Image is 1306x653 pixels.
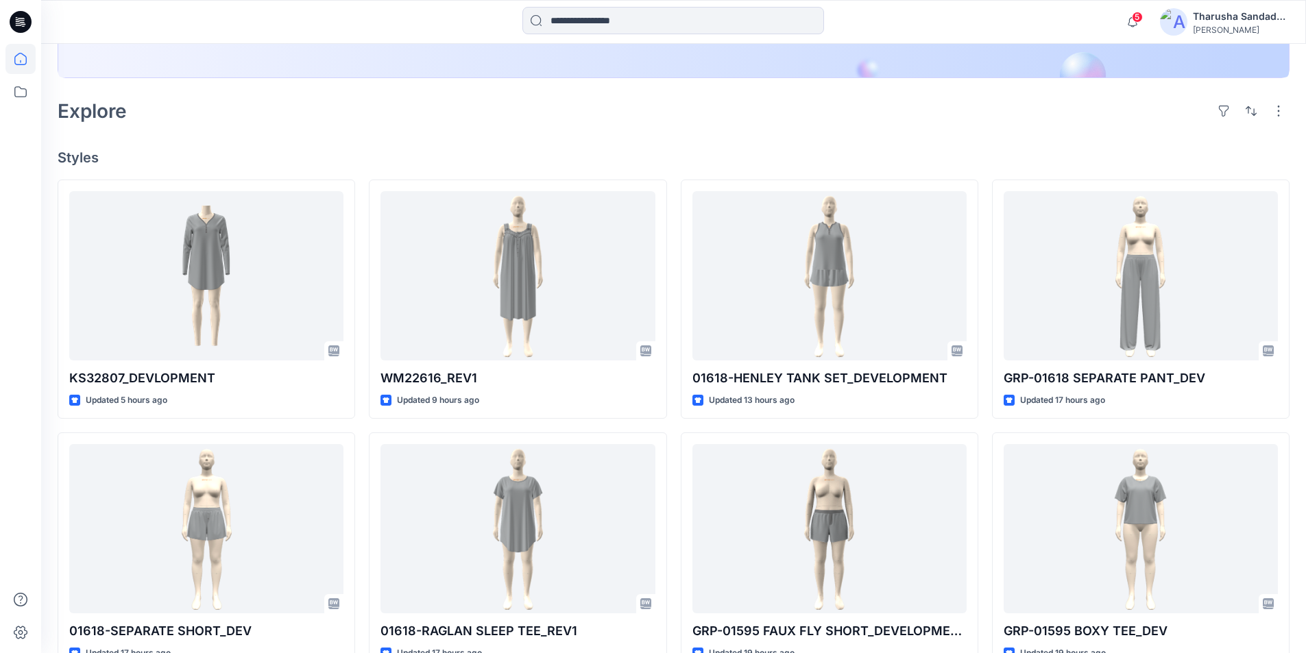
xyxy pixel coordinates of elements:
[380,191,655,360] a: WM22616_REV1
[58,149,1290,166] h4: Styles
[1004,369,1278,388] p: GRP-01618 SEPARATE PANT_DEV
[692,369,967,388] p: 01618-HENLEY TANK SET_DEVELOPMENT
[69,369,343,388] p: KS32807_DEVLOPMENT
[1004,191,1278,360] a: GRP-01618 SEPARATE PANT_DEV
[692,191,967,360] a: 01618-HENLEY TANK SET_DEVELOPMENT
[1004,621,1278,641] p: GRP-01595 BOXY TEE_DEV
[1193,25,1289,35] div: [PERSON_NAME]
[1193,8,1289,25] div: Tharusha Sandadeepa
[1004,444,1278,613] a: GRP-01595 BOXY TEE_DEV
[380,369,655,388] p: WM22616_REV1
[69,621,343,641] p: 01618-SEPARATE SHORT_DEV
[692,444,967,613] a: GRP-01595 FAUX FLY SHORT_DEVELOPMENT
[58,100,127,122] h2: Explore
[86,393,167,408] p: Updated 5 hours ago
[69,444,343,613] a: 01618-SEPARATE SHORT_DEV
[1132,12,1143,23] span: 5
[397,393,479,408] p: Updated 9 hours ago
[380,444,655,613] a: 01618-RAGLAN SLEEP TEE_REV1
[709,393,795,408] p: Updated 13 hours ago
[692,621,967,641] p: GRP-01595 FAUX FLY SHORT_DEVELOPMENT
[1160,8,1187,36] img: avatar
[69,191,343,360] a: KS32807_DEVLOPMENT
[380,621,655,641] p: 01618-RAGLAN SLEEP TEE_REV1
[1020,393,1105,408] p: Updated 17 hours ago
